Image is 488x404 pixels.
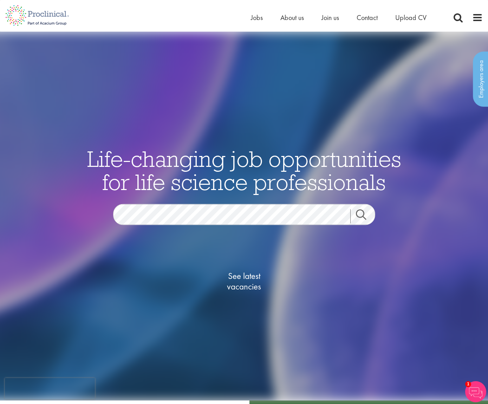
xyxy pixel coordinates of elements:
span: See latest vacancies [209,271,279,292]
span: 1 [465,381,471,387]
a: Upload CV [395,13,427,22]
a: Join us [321,13,339,22]
iframe: reCAPTCHA [5,378,95,399]
span: Life-changing job opportunities for life science professionals [87,144,401,196]
img: Chatbot [465,381,486,402]
a: See latestvacancies [209,242,279,320]
a: Job search submit button [350,209,380,223]
a: About us [280,13,304,22]
a: Contact [357,13,378,22]
a: Jobs [251,13,263,22]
